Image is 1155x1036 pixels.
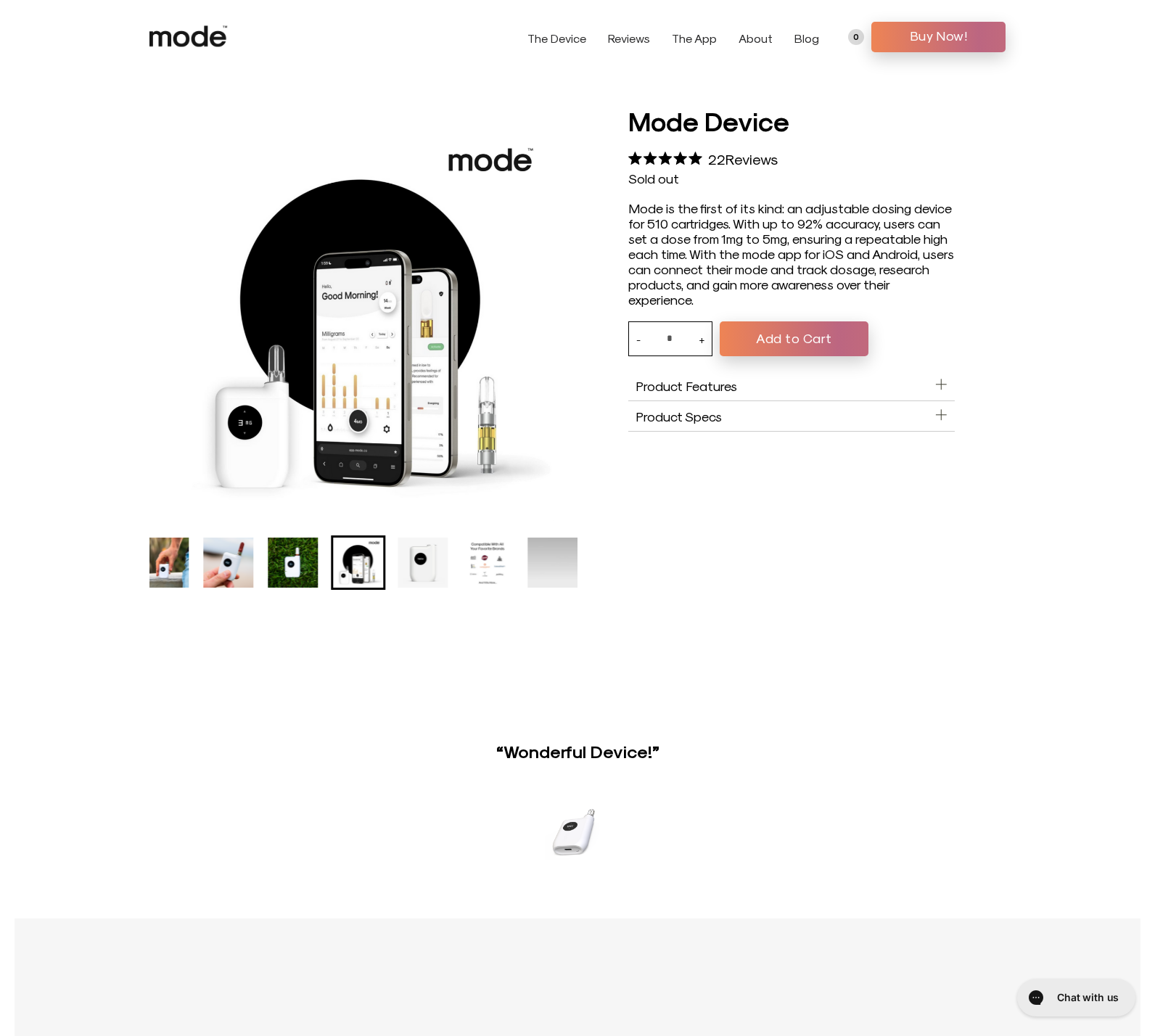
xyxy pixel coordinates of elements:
li: Go to slide 3 [201,535,255,590]
img: Mode Device [164,118,563,521]
img: Mode Device [463,538,513,588]
iframe: Gorgias live chat messenger [1010,974,1140,1021]
button: + [699,322,704,355]
img: Mode Device [268,538,318,588]
img: Mode Device [333,538,383,588]
span: Product Features [636,378,737,393]
h1: Mode Device [628,103,955,138]
li: Go to slide 7 [461,535,515,590]
span: Buy Now! [882,25,995,46]
li: Go to slide 2 [136,535,191,590]
a: Buy Now! [871,22,1006,52]
h4: “Wonderful Device!” [149,742,1006,760]
li: 8 of 8 [525,535,580,590]
img: ~ Angela A. ~ [545,803,610,860]
li: 5 of 8 [164,118,563,521]
span: Sold out [628,170,679,186]
div: 1 of 3 [149,742,1006,860]
span: 22 [708,150,726,168]
div: 22Reviews [628,145,778,170]
li: Go to slide 4 [266,535,321,590]
a: About [739,31,773,45]
span: Product Specs [636,408,722,424]
div: Mode is the first of its kind: an adjustable dosing device for 510 cartridges. With up to 92% acc... [628,200,955,307]
div: Testimonial [149,742,1006,860]
div: Mode Device product thumbnail [149,535,577,590]
img: Mode Device [398,538,448,588]
a: The App [672,31,717,45]
a: Blog [794,31,819,45]
button: - [636,322,641,355]
a: 0 [848,29,864,45]
img: Mode Device [203,538,253,588]
a: The Device [527,31,586,45]
div: Mode Device product carousel [164,118,563,521]
li: Go to slide 5 [331,535,385,590]
img: Mode Device [139,538,189,588]
span: Reviews [726,150,778,168]
product-gallery: Mode Device product carousel [149,103,577,590]
a: Reviews [608,31,650,45]
li: Go to slide 6 [395,535,450,590]
button: Add to Cart [720,321,868,356]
